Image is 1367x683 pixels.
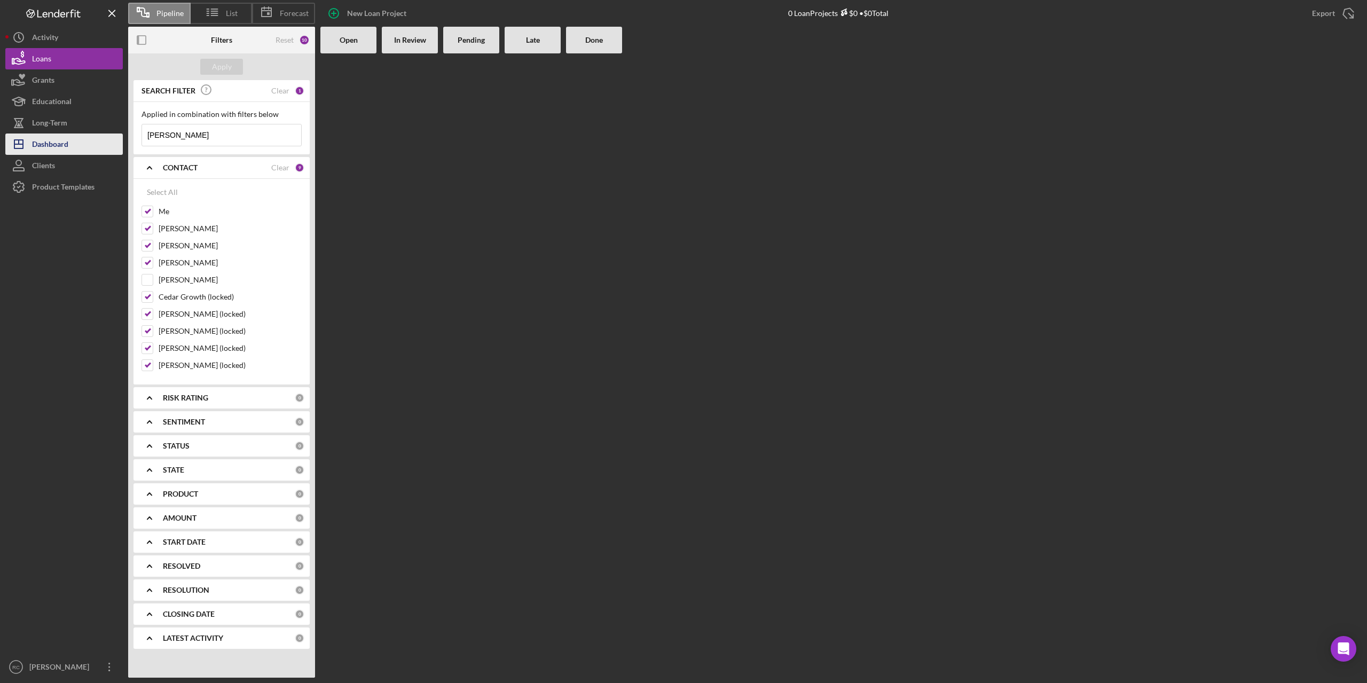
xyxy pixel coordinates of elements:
div: 0 [295,489,304,499]
button: Product Templates [5,176,123,198]
label: Me [159,206,302,217]
label: [PERSON_NAME] (locked) [159,360,302,371]
button: Long-Term [5,112,123,134]
b: Pending [458,36,485,44]
b: STATUS [163,442,190,450]
button: Clients [5,155,123,176]
div: Export [1312,3,1335,24]
b: START DATE [163,538,206,546]
b: Filters [211,36,232,44]
button: New Loan Project [320,3,417,24]
button: Activity [5,27,123,48]
span: List [226,9,238,18]
b: LATEST ACTIVITY [163,634,223,642]
div: Activity [32,27,58,51]
b: Open [340,36,358,44]
button: Select All [142,182,183,203]
div: 0 [295,417,304,427]
b: CLOSING DATE [163,610,215,618]
span: Forecast [280,9,309,18]
div: Clients [32,155,55,179]
b: RESOLVED [163,562,200,570]
div: 0 [295,393,304,403]
div: 0 [295,465,304,475]
div: Applied in combination with filters below [142,110,302,119]
label: [PERSON_NAME] [159,240,302,251]
b: SENTIMENT [163,418,205,426]
b: Late [526,36,540,44]
div: Product Templates [32,176,95,200]
b: PRODUCT [163,490,198,498]
label: [PERSON_NAME] (locked) [159,343,302,354]
div: 0 [295,513,304,523]
div: Educational [32,91,72,115]
div: 9 [295,163,304,172]
div: $0 [838,9,858,18]
div: 0 [295,441,304,451]
div: 0 [295,537,304,547]
div: 0 [295,561,304,571]
div: Clear [271,87,289,95]
div: Long-Term [32,112,67,136]
div: 10 [299,35,310,45]
b: CONTACT [163,163,198,172]
label: Cedar Growth (locked) [159,292,302,302]
b: RISK RATING [163,394,208,402]
b: RESOLUTION [163,586,209,594]
div: New Loan Project [347,3,406,24]
label: [PERSON_NAME] (locked) [159,309,302,319]
label: [PERSON_NAME] (locked) [159,326,302,336]
button: Grants [5,69,123,91]
button: Loans [5,48,123,69]
text: RC [12,664,20,670]
b: AMOUNT [163,514,197,522]
div: 0 [295,609,304,619]
div: 0 [295,585,304,595]
div: 1 [295,86,304,96]
label: [PERSON_NAME] [159,257,302,268]
div: Open Intercom Messenger [1331,636,1356,662]
div: Grants [32,69,54,93]
div: 0 [295,633,304,643]
div: Select All [147,182,178,203]
div: Clear [271,163,289,172]
b: STATE [163,466,184,474]
div: Loans [32,48,51,72]
b: Done [585,36,603,44]
span: Pipeline [156,9,184,18]
div: 0 Loan Projects • $0 Total [788,9,889,18]
button: Educational [5,91,123,112]
label: [PERSON_NAME] [159,274,302,285]
div: Apply [212,59,232,75]
b: In Review [394,36,426,44]
div: Dashboard [32,134,68,158]
button: Apply [200,59,243,75]
button: RC[PERSON_NAME] [5,656,123,678]
div: Reset [276,36,294,44]
div: [PERSON_NAME] [27,656,96,680]
button: Dashboard [5,134,123,155]
b: SEARCH FILTER [142,87,195,95]
label: [PERSON_NAME] [159,223,302,234]
button: Export [1301,3,1362,24]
